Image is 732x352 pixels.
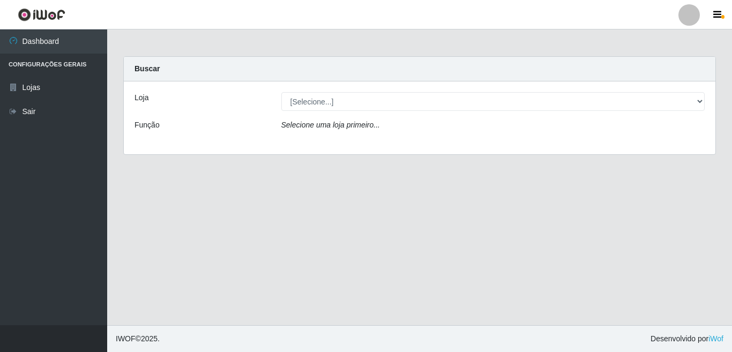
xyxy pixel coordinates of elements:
[135,64,160,73] strong: Buscar
[281,121,380,129] i: Selecione uma loja primeiro...
[708,334,723,343] a: iWof
[18,8,65,21] img: CoreUI Logo
[135,92,148,103] label: Loja
[651,333,723,344] span: Desenvolvido por
[135,119,160,131] label: Função
[116,333,160,344] span: © 2025 .
[116,334,136,343] span: IWOF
